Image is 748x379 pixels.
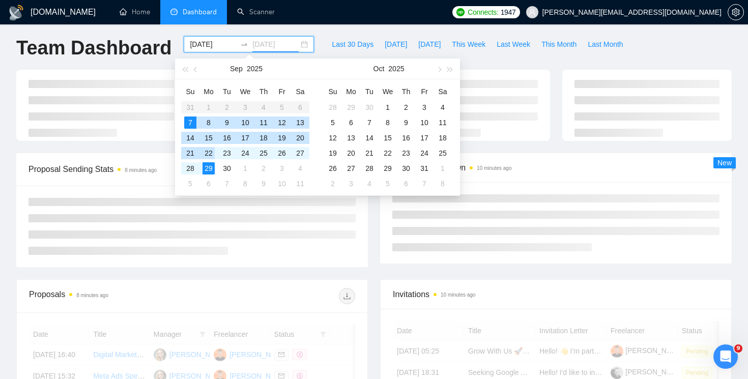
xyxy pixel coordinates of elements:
[183,8,217,16] span: Dashboard
[203,132,215,144] div: 15
[236,115,254,130] td: 2025-09-10
[397,176,415,191] td: 2025-11-06
[382,116,394,129] div: 8
[184,162,196,174] div: 28
[379,115,397,130] td: 2025-10-08
[418,178,430,190] div: 7
[345,178,357,190] div: 3
[363,116,376,129] div: 7
[418,147,430,159] div: 24
[239,178,251,190] div: 8
[291,115,309,130] td: 2025-09-13
[218,161,236,176] td: 2025-09-30
[437,132,449,144] div: 18
[415,115,434,130] td: 2025-10-10
[257,116,270,129] div: 11
[379,161,397,176] td: 2025-10-29
[273,130,291,145] td: 2025-09-19
[400,132,412,144] div: 16
[418,162,430,174] div: 31
[397,130,415,145] td: 2025-10-16
[190,39,236,50] input: Start date
[379,145,397,161] td: 2025-10-22
[437,101,449,113] div: 4
[360,100,379,115] td: 2025-09-30
[291,161,309,176] td: 2025-10-04
[382,178,394,190] div: 5
[218,83,236,100] th: Tu
[239,147,251,159] div: 24
[582,36,628,52] button: Last Month
[221,178,233,190] div: 7
[327,178,339,190] div: 2
[379,100,397,115] td: 2025-10-01
[327,147,339,159] div: 19
[397,145,415,161] td: 2025-10-23
[294,162,306,174] div: 4
[717,159,732,167] span: New
[8,5,24,21] img: logo
[345,147,357,159] div: 20
[345,132,357,144] div: 13
[379,130,397,145] td: 2025-10-15
[218,115,236,130] td: 2025-09-09
[468,7,498,18] span: Connects:
[345,101,357,113] div: 29
[294,178,306,190] div: 11
[324,161,342,176] td: 2025-10-26
[437,162,449,174] div: 1
[254,176,273,191] td: 2025-10-09
[415,145,434,161] td: 2025-10-24
[342,130,360,145] td: 2025-10-13
[728,8,744,16] a: setting
[257,132,270,144] div: 18
[360,130,379,145] td: 2025-10-14
[324,115,342,130] td: 2025-10-05
[415,83,434,100] th: Fr
[400,162,412,174] div: 30
[239,116,251,129] div: 10
[363,101,376,113] div: 30
[221,132,233,144] div: 16
[418,39,441,50] span: [DATE]
[400,147,412,159] div: 23
[254,161,273,176] td: 2025-10-02
[418,116,430,129] div: 10
[184,116,196,129] div: 7
[342,100,360,115] td: 2025-09-29
[236,176,254,191] td: 2025-10-08
[199,83,218,100] th: Mo
[345,162,357,174] div: 27
[393,288,719,301] span: Invitations
[397,161,415,176] td: 2025-10-30
[415,176,434,191] td: 2025-11-07
[363,162,376,174] div: 28
[257,147,270,159] div: 25
[588,39,623,50] span: Last Month
[388,59,404,79] button: 2025
[181,161,199,176] td: 2025-09-28
[199,115,218,130] td: 2025-09-08
[456,8,465,16] img: upwork-logo.png
[437,178,449,190] div: 8
[291,130,309,145] td: 2025-09-20
[363,132,376,144] div: 14
[373,59,385,79] button: Oct
[491,36,536,52] button: Last Week
[437,147,449,159] div: 25
[273,115,291,130] td: 2025-09-12
[218,176,236,191] td: 2025-10-07
[342,176,360,191] td: 2025-11-03
[382,162,394,174] div: 29
[324,100,342,115] td: 2025-09-28
[446,36,491,52] button: This Week
[477,165,511,171] time: 10 minutes ago
[413,36,446,52] button: [DATE]
[345,116,357,129] div: 6
[501,7,516,18] span: 1947
[434,100,452,115] td: 2025-10-04
[434,145,452,161] td: 2025-10-25
[276,147,288,159] div: 26
[382,132,394,144] div: 15
[294,116,306,129] div: 13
